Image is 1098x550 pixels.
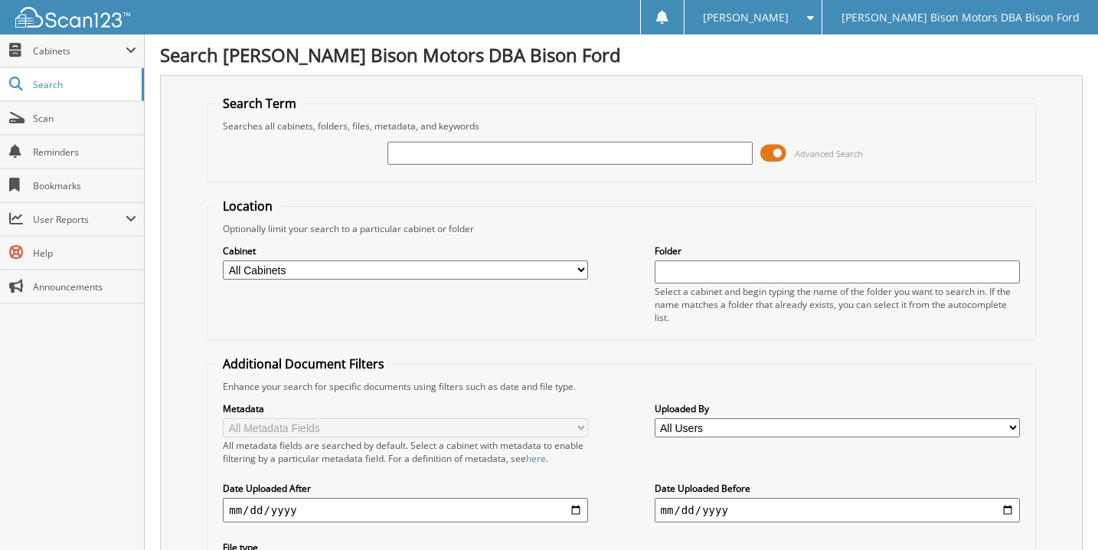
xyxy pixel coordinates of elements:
legend: Search Term [215,95,304,112]
h1: Search [PERSON_NAME] Bison Motors DBA Bison Ford [160,42,1083,67]
label: Metadata [223,402,588,415]
img: scan123-logo-white.svg [15,7,130,28]
div: Enhance your search for specific documents using filters such as date and file type. [215,380,1028,393]
span: Reminders [33,146,136,159]
label: Date Uploaded After [223,482,588,495]
div: Select a cabinet and begin typing the name of the folder you want to search in. If the name match... [655,285,1020,324]
label: Cabinet [223,244,588,257]
input: start [223,498,588,522]
span: Advanced Search [795,148,863,159]
span: Announcements [33,280,136,293]
legend: Additional Document Filters [215,355,392,372]
span: User Reports [33,213,126,226]
span: Help [33,247,136,260]
input: end [655,498,1020,522]
iframe: Chat Widget [1021,476,1098,550]
div: Searches all cabinets, folders, files, metadata, and keywords [215,119,1028,133]
legend: Location [215,198,280,214]
span: Bookmarks [33,179,136,192]
label: Date Uploaded Before [655,482,1020,495]
label: Folder [655,244,1020,257]
label: Uploaded By [655,402,1020,415]
span: Cabinets [33,44,126,57]
div: All metadata fields are searched by default. Select a cabinet with metadata to enable filtering b... [223,439,588,465]
span: Search [33,78,134,91]
span: Scan [33,112,136,125]
span: [PERSON_NAME] [703,13,789,22]
div: Optionally limit your search to a particular cabinet or folder [215,222,1028,235]
a: here [526,452,546,465]
span: [PERSON_NAME] Bison Motors DBA Bison Ford [841,13,1080,22]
